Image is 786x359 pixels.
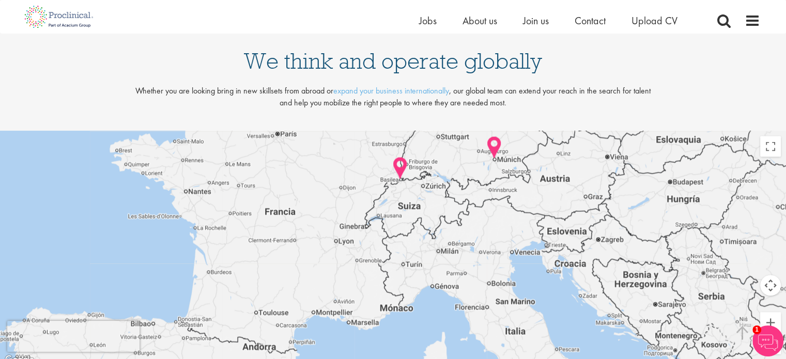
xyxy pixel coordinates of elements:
[760,136,781,157] button: Cambiar a la vista en pantalla completa
[419,14,437,27] a: Jobs
[760,275,781,296] button: Controles de visualización del mapa
[575,14,606,27] a: Contact
[463,14,497,27] a: About us
[333,85,449,96] a: expand your business internationally
[752,325,761,334] span: 1
[133,85,652,109] p: Whether you are looking bring in new skillsets from abroad or , our global team can extend your r...
[760,313,781,333] button: Ampliar
[523,14,549,27] a: Join us
[752,325,783,356] img: Chatbot
[7,321,140,352] iframe: reCAPTCHA
[631,14,677,27] a: Upload CV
